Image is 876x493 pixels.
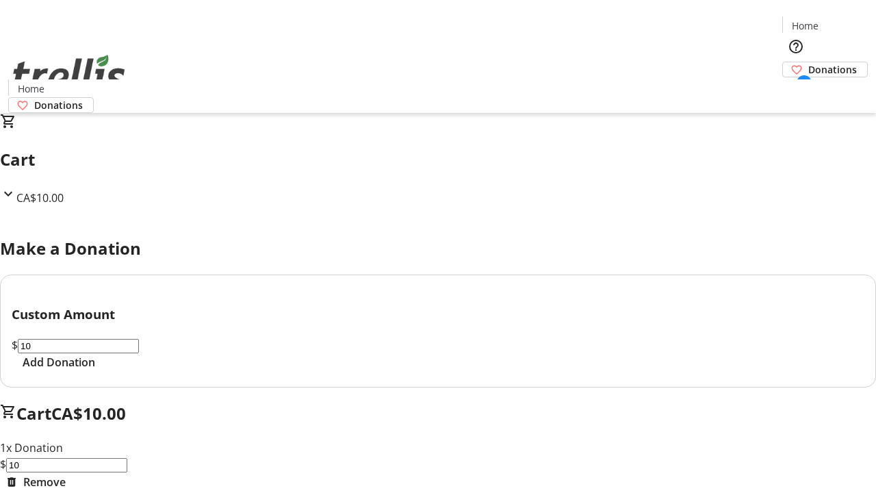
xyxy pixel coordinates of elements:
span: $ [12,338,18,353]
a: Donations [782,62,868,77]
input: Donation Amount [18,339,139,353]
span: Add Donation [23,354,95,370]
button: Cart [782,77,810,105]
a: Home [783,18,827,33]
button: Help [782,33,810,60]
span: Home [18,81,44,96]
span: Donations [808,62,857,77]
h3: Custom Amount [12,305,864,324]
span: CA$10.00 [51,402,126,425]
span: CA$10.00 [16,190,64,205]
input: Donation Amount [6,458,127,472]
img: Orient E2E Organization 8EfLua6WHE's Logo [8,40,130,108]
a: Donations [8,97,94,113]
button: Add Donation [12,354,106,370]
a: Home [9,81,53,96]
span: Donations [34,98,83,112]
span: Remove [23,474,66,490]
span: Home [792,18,819,33]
